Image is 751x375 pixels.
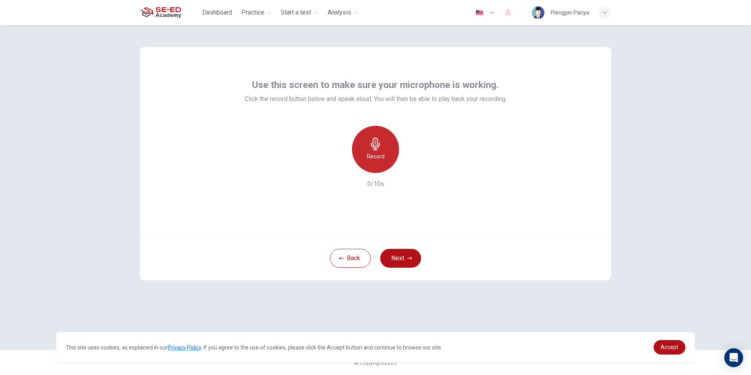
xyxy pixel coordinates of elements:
[324,6,361,20] button: Analysis
[551,8,589,17] div: Plengpin Panya
[724,348,743,367] div: Open Intercom Messenger
[278,6,321,20] button: Start a test
[532,6,544,19] img: Profile picture
[367,179,384,189] h6: 0/10s
[330,249,371,268] button: Back
[654,340,685,355] a: dismiss cookie message
[380,249,421,268] button: Next
[140,5,199,20] a: SE-ED Academy logo
[140,5,181,20] img: SE-ED Academy logo
[252,79,499,91] span: Use this screen to make sure your microphone is working.
[354,360,397,366] span: © Copyright 2025
[328,8,351,17] span: Analysis
[56,332,694,362] div: cookieconsent
[245,94,507,104] span: Click the record button below and speak aloud. You will then be able to play back your recording.
[661,344,678,350] span: Accept
[281,8,311,17] span: Start a test
[168,344,201,351] a: Privacy Policy
[474,10,484,16] img: en
[66,344,442,351] span: This site uses cookies, as explained in our . If you agree to the use of cookies, please click th...
[242,8,264,17] span: Practice
[202,8,232,17] span: Dashboard
[238,6,275,20] button: Practice
[199,6,235,20] button: Dashboard
[367,152,385,161] h6: Record
[352,126,399,173] button: Record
